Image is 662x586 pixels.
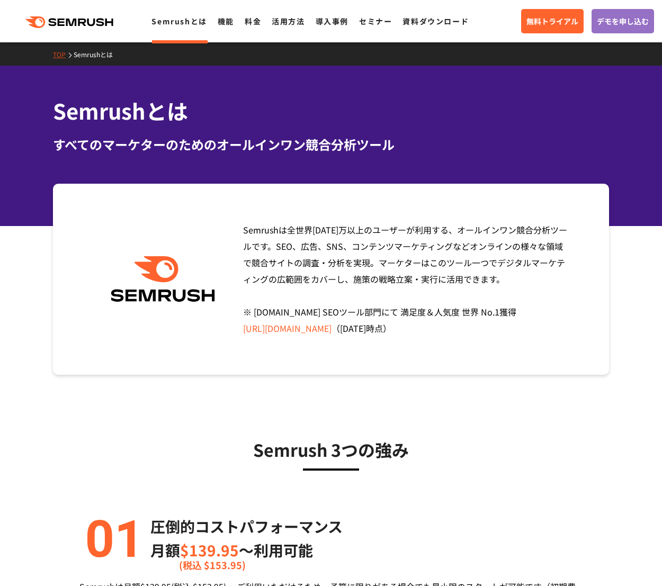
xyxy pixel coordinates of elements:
[79,436,583,463] h3: Semrush 3つの強み
[402,16,469,26] a: 資料ダウンロード
[74,50,121,59] a: Semrushとは
[272,16,305,26] a: 活用方法
[53,135,609,154] div: すべてのマーケターのためのオールインワン競合分析ツール
[79,515,143,562] img: alt
[179,553,246,577] span: (税込 $153.95)
[105,256,220,302] img: Semrush
[180,539,239,561] span: $139.95
[150,538,343,562] p: 月額 〜利用可能
[359,16,392,26] a: セミナー
[218,16,234,26] a: 機能
[151,16,207,26] a: Semrushとは
[150,515,343,538] p: 圧倒的コストパフォーマンス
[526,15,578,27] span: 無料トライアル
[592,9,654,33] a: デモを申し込む
[243,322,332,335] a: [URL][DOMAIN_NAME]
[316,16,348,26] a: 導入事例
[521,9,584,33] a: 無料トライアル
[245,16,261,26] a: 料金
[243,223,567,335] span: Semrushは全世界[DATE]万以上のユーザーが利用する、オールインワン競合分析ツールです。SEO、広告、SNS、コンテンツマーケティングなどオンラインの様々な領域で競合サイトの調査・分析を...
[53,95,609,127] h1: Semrushとは
[53,50,74,59] a: TOP
[597,15,649,27] span: デモを申し込む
